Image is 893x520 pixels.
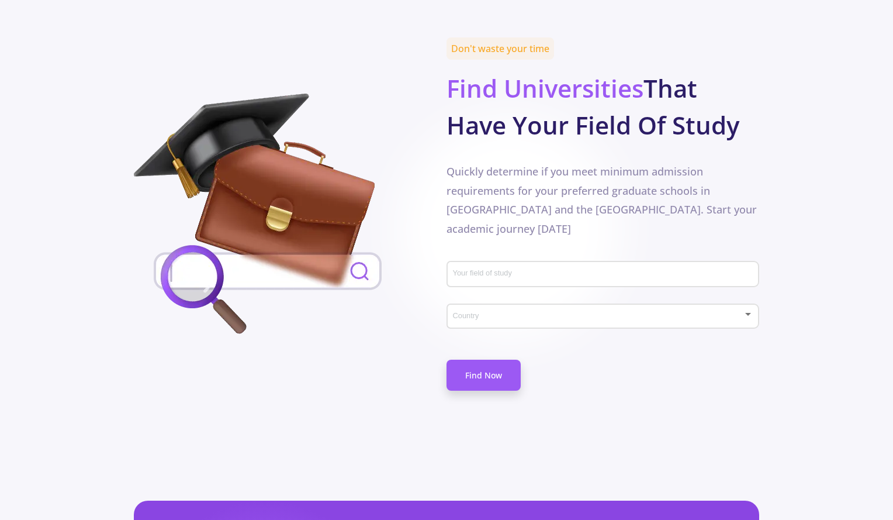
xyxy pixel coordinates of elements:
span: Quickly determine if you meet minimum admission requirements for your preferred graduate schools ... [446,164,757,235]
img: field [134,94,402,339]
span: Don't waste your time [446,37,554,60]
a: Find Now [446,360,521,391]
b: That Have Your Field Of Study [446,71,739,142]
span: Find Universities [446,71,643,105]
